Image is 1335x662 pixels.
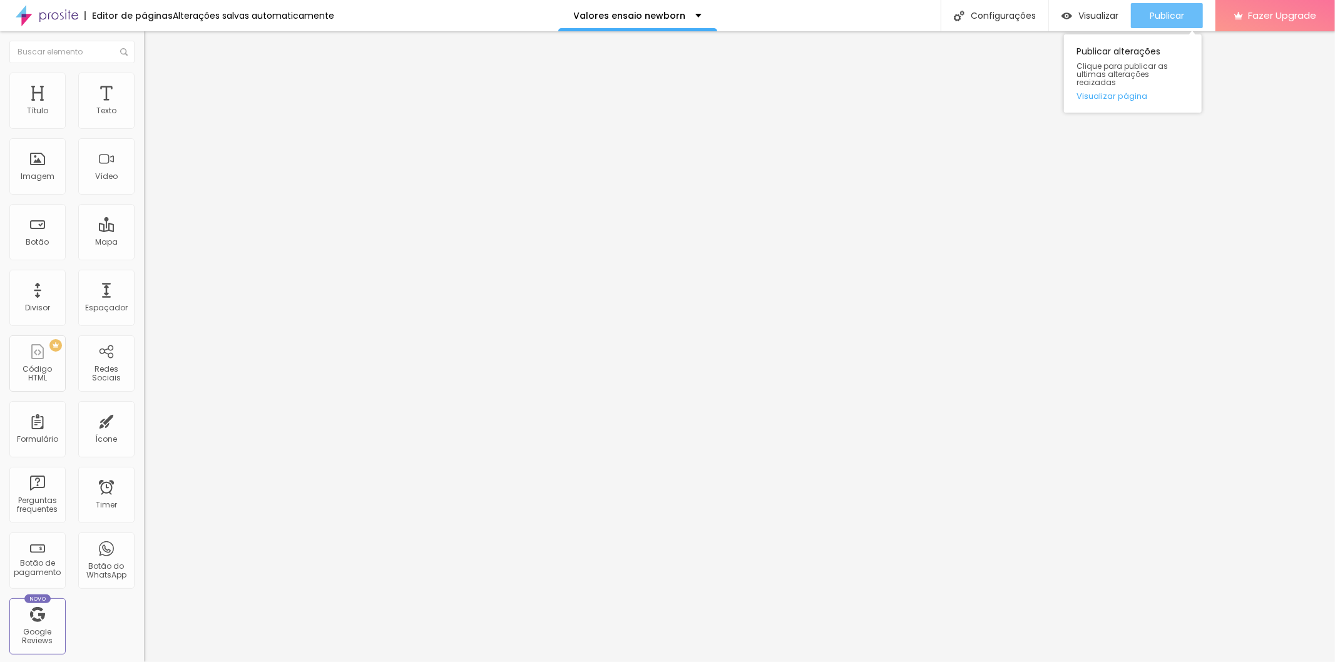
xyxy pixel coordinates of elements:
img: view-1.svg [1061,11,1072,21]
div: Mapa [95,238,118,247]
div: Redes Sociais [81,365,131,383]
button: Visualizar [1049,3,1131,28]
div: Divisor [25,303,50,312]
span: Publicar [1150,11,1184,21]
div: Novo [24,594,51,603]
div: Timer [96,501,117,509]
div: Ícone [96,435,118,444]
div: Código HTML [13,365,62,383]
a: Visualizar página [1077,92,1189,100]
span: Fazer Upgrade [1248,10,1316,21]
input: Buscar elemento [9,41,135,63]
div: Espaçador [85,303,128,312]
div: Título [27,106,48,115]
div: Botão de pagamento [13,559,62,577]
div: Botão [26,238,49,247]
div: Imagem [21,172,54,181]
p: Valores ensaio newborn [574,11,686,20]
div: Texto [96,106,116,115]
div: Alterações salvas automaticamente [173,11,334,20]
div: Botão do WhatsApp [81,562,131,580]
div: Perguntas frequentes [13,496,62,514]
span: Visualizar [1078,11,1118,21]
img: Icone [120,48,128,56]
iframe: Editor [144,31,1335,662]
div: Vídeo [95,172,118,181]
div: Publicar alterações [1064,34,1202,113]
img: Icone [954,11,964,21]
div: Google Reviews [13,628,62,646]
div: Formulário [17,435,58,444]
div: Editor de páginas [84,11,173,20]
span: Clique para publicar as ultimas alterações reaizadas [1077,62,1189,87]
button: Publicar [1131,3,1203,28]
